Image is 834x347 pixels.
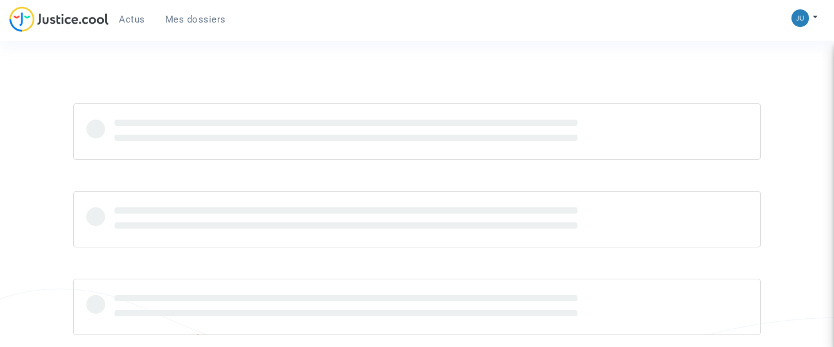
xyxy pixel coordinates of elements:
[165,14,226,25] span: Mes dossiers
[109,10,155,29] a: Actus
[791,9,809,27] img: b1d492b86f2d46b947859bee3e508d1e
[155,10,236,29] a: Mes dossiers
[9,6,109,32] img: jc-logo.svg
[119,14,145,25] span: Actus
